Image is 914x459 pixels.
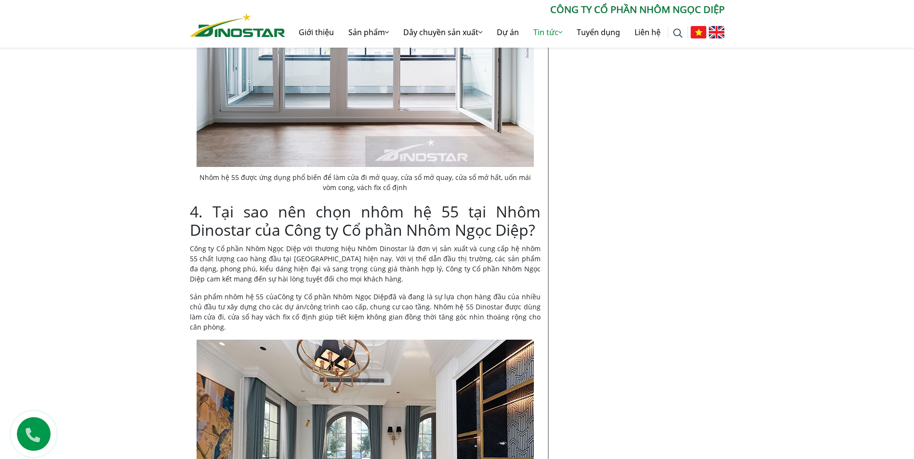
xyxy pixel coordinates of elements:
p: Sản phẩm nhôm hệ 55 của đã và đang là sự lựa chọn hàng đầu của nhiều chủ đầu tư xây dựng cho các ... [190,292,541,332]
a: Liên hệ [627,17,668,48]
img: search [673,28,683,38]
p: CÔNG TY CỔ PHẦN NHÔM NGỌC DIỆP [285,2,725,17]
figcaption: Nhôm hệ 55 được ứng dụng phổ biến để làm cửa đi mở quay, cửa sổ mở quay, cửa sổ mở hất, uốn mái v... [197,172,534,192]
h2: 4. Tại sao nên chọn nhôm hệ 55 tại Nhôm Dinostar của Công ty Cổ phần Nhôm Ngọc Diệp? [190,203,541,240]
a: Sản phẩm [341,17,396,48]
a: Tin tức [526,17,570,48]
a: Giới thiệu [291,17,341,48]
a: Dự án [490,17,526,48]
img: English [709,26,725,38]
a: Dây chuyền sản xuất [396,17,490,48]
img: Tiếng Việt [690,26,706,38]
a: Công ty Cổ phần Nhôm Ngọc Diệp [278,292,389,301]
a: Tuyển dụng [570,17,627,48]
p: Công ty Cổ phần Nhôm Ngọc Diệp với thương hiệu Nhôm Dinostar là đơn vị sản xuất và cung cấp hệ nh... [190,243,541,284]
img: Nhôm Dinostar [190,13,285,37]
